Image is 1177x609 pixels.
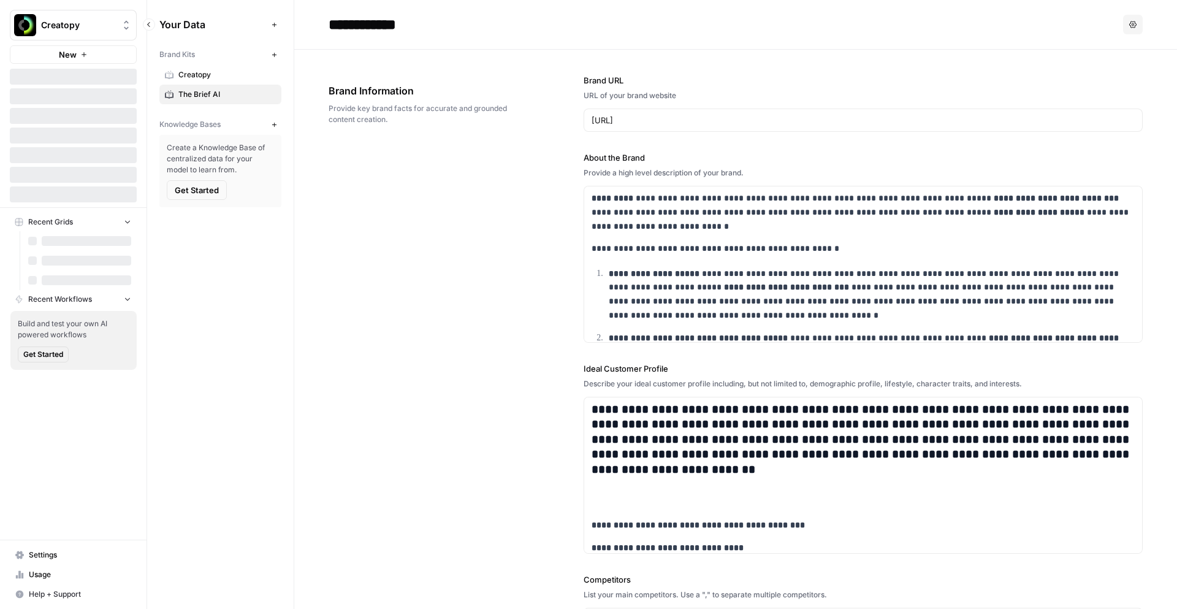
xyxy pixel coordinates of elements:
[10,565,137,584] a: Usage
[175,184,219,196] span: Get Started
[41,19,115,31] span: Creatopy
[178,89,276,100] span: The Brief AI
[159,119,221,130] span: Knowledge Bases
[29,550,131,561] span: Settings
[584,378,1143,389] div: Describe your ideal customer profile including, but not limited to, demographic profile, lifestyl...
[592,114,1135,126] input: www.sundaysoccer.com
[28,216,73,228] span: Recent Grids
[584,151,1143,164] label: About the Brand
[159,17,267,32] span: Your Data
[159,49,195,60] span: Brand Kits
[329,83,515,98] span: Brand Information
[14,14,36,36] img: Creatopy Logo
[10,213,137,231] button: Recent Grids
[29,569,131,580] span: Usage
[28,294,92,305] span: Recent Workflows
[584,74,1143,86] label: Brand URL
[10,584,137,604] button: Help + Support
[10,45,137,64] button: New
[10,545,137,565] a: Settings
[584,167,1143,178] div: Provide a high level description of your brand.
[584,589,1143,600] div: List your main competitors. Use a "," to separate multiple competitors.
[23,349,63,360] span: Get Started
[167,180,227,200] button: Get Started
[159,65,281,85] a: Creatopy
[159,85,281,104] a: The Brief AI
[29,589,131,600] span: Help + Support
[584,362,1143,375] label: Ideal Customer Profile
[18,347,69,362] button: Get Started
[584,573,1143,586] label: Competitors
[584,90,1143,101] div: URL of your brand website
[18,318,129,340] span: Build and test your own AI powered workflows
[178,69,276,80] span: Creatopy
[10,10,137,40] button: Workspace: Creatopy
[10,290,137,308] button: Recent Workflows
[59,48,77,61] span: New
[167,142,274,175] span: Create a Knowledge Base of centralized data for your model to learn from.
[329,103,515,125] span: Provide key brand facts for accurate and grounded content creation.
